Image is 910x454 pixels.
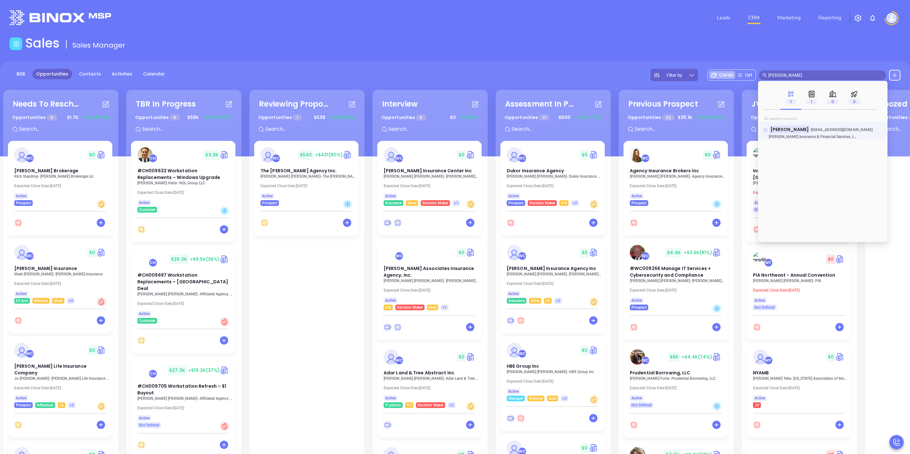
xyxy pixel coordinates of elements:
[747,95,852,141] div: JV OpportunitiesOpportunities 47$0+$0(0%)
[869,14,876,22] img: iconNotification
[507,281,602,286] p: Expected Close Date: [DATE]
[580,248,589,258] span: $ 0
[260,174,356,179] p: Jessica A. Hess - The Willis E. Kilborne Agency Inc.
[755,304,775,311] span: Not Defined
[8,239,112,304] a: profileWalter Contreras$0Circle dollar[PERSON_NAME] InsuranceMark [PERSON_NAME]- [PERSON_NAME] In...
[634,125,729,133] input: Search...
[388,125,483,133] input: Search...
[747,343,851,408] a: profileMegan Youmans$0Circle dollarNYAMB[PERSON_NAME] Tella- [US_STATE] Association of Mortgage B...
[630,349,645,365] img: Prudential Borrowing, LLC
[18,125,114,133] input: Search...
[545,297,550,304] span: PA
[695,114,725,121] span: +$21.4K (61%)
[220,206,229,215] div: Cold
[254,141,360,239] div: profileWalter Contreras$540+$431(80%)Circle dollarThe [PERSON_NAME] Agency Inc.[PERSON_NAME] [PER...
[220,150,229,160] a: Quote
[874,98,907,110] div: Snoozed
[826,352,835,362] span: $ 0
[26,252,34,260] div: Walter Contreras
[442,304,447,311] span: +1
[385,193,396,200] span: Active
[131,245,235,324] a: profileCarla Humber$26.3K+$9.5K(36%)Circle dollar#CH009697 Workstation Replacements – [GEOGRAPHIC...
[384,349,399,365] img: Adar Land & Tree Abstract Inc
[136,98,196,110] div: TBR In Progress
[769,125,810,133] mark: [PERSON_NAME]
[507,147,522,162] img: Dukor Insurance Agency
[712,352,722,362] a: Quote
[315,152,343,158] span: +$431 (80%)
[377,343,482,408] a: profileWalter Contreras$0Circle dollarAdar Land & Tree Abstract Inc[PERSON_NAME] [PERSON_NAME]- A...
[574,114,602,121] span: +$350 (70%)
[312,113,327,122] span: $ 539
[293,115,302,121] span: 1
[168,365,187,375] span: $ 27.3K
[259,98,329,110] div: Reviewing Proposal
[529,200,555,207] span: Decision Maker
[14,147,30,162] img: Chadwick Brokerage
[556,297,560,304] span: +2
[457,352,466,362] span: $ 0
[384,168,472,174] span: Holbrook Insurance Center Inc
[764,116,797,121] span: All search results 1
[220,254,229,264] a: Quote
[712,150,722,160] a: Quote
[137,168,220,181] span: #CH009632 Workstation Replacements – Windows Upgrade
[202,114,233,121] span: +$20.1K (35%)
[385,200,402,207] span: Insurance
[755,206,775,213] span: Not Defined
[8,141,112,206] a: profileWalter Contreras$0Circle dollar[PERSON_NAME] BrokerageRich Standing- [PERSON_NAME] Brokera...
[75,69,105,79] a: Contacts
[16,290,26,297] span: Active
[14,265,77,272] span: Fingar Insurance
[204,150,220,160] span: $ 3.3K
[377,239,482,310] a: profileWalter Contreras$0Circle dollar[PERSON_NAME] Associates Insurance Agency, Inc.[PERSON_NAME...
[384,184,479,188] p: Expected Close Date: [DATE]
[507,343,522,358] img: HBE Group Inc
[32,69,72,79] a: Opportunities
[220,317,229,326] div: Hot
[69,297,73,304] span: +4
[190,256,220,262] span: +$9.5K (36%)
[328,114,356,121] span: +$431 (80%)
[26,154,34,162] div: Walter Contreras
[385,304,391,311] span: MA
[507,184,602,188] p: Expected Close Date: [DATE]
[557,113,572,122] span: $ 500
[511,125,606,133] input: Search...
[16,200,31,207] span: Prospect
[137,147,153,162] img: #CH009632 Workstation Replacements – Windows Upgrade
[13,98,82,110] div: Needs To Reschedule
[14,245,30,260] img: Fingar Insurance
[500,239,606,336] div: profileWalter Contreras$0Circle dollar[PERSON_NAME] Insurance Agency Inc[PERSON_NAME] [PERSON_NAM...
[8,336,112,408] a: profileWalter Contreras$0Circle dollar[PERSON_NAME] Life Insurance CompanyJo [PERSON_NAME]- [PERS...
[753,288,848,293] p: Expected Close Date: [DATE]
[137,363,153,378] img: #CH009705 Workstation Refresh – $1 Buyout
[753,181,848,185] p: Ann Marie Snyder - Insurance Society of Philadelphia
[755,297,765,304] span: Active
[764,259,773,267] div: Megan Youmans
[500,336,606,434] div: profileWalter Contreras$0Circle dollarHBE Group Inc[PERSON_NAME] [PERSON_NAME]- HBE Group IncExpe...
[137,190,233,195] p: Expected Close Date: [DATE]
[8,141,114,239] div: profileWalter Contreras$0Circle dollar[PERSON_NAME] BrokerageRich Standing- [PERSON_NAME] Brokera...
[508,297,525,304] span: Insurance
[384,265,474,278] span: Cassidy Associates Insurance Agency, Inc.
[188,367,220,373] span: +$10.2K (37%)
[137,252,153,267] img: #CH009697 Workstation Replacements – GA Deal
[260,184,356,188] p: Expected Close Date: [DATE]
[14,184,109,188] p: Expected Close Date: [DATE]
[343,200,352,209] div: Cold
[82,114,109,121] span: +$1.5K (87%)
[589,345,598,355] img: Quote
[454,200,458,207] span: +1
[775,11,803,24] a: Marketing
[751,98,817,110] div: JV Opportunities
[763,135,858,139] p: - Agent
[500,95,606,141] div: Assessment In ProgressOpportunities 11$500+$350(70%)
[395,356,403,365] div: Walter Contreras
[131,356,235,428] a: profileCarla Humber$27.3K+$10.2K(37%)Circle dollar#CH009705 Workstation Refresh – $1 Buyout[PERSO...
[887,13,897,23] img: user
[395,154,403,162] div: Walter Contreras
[854,14,862,22] img: iconSetting
[500,141,606,239] div: profileWalter Contreras$0Circle dollarDukor Insurance Agency[PERSON_NAME] [PERSON_NAME]- Dukor In...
